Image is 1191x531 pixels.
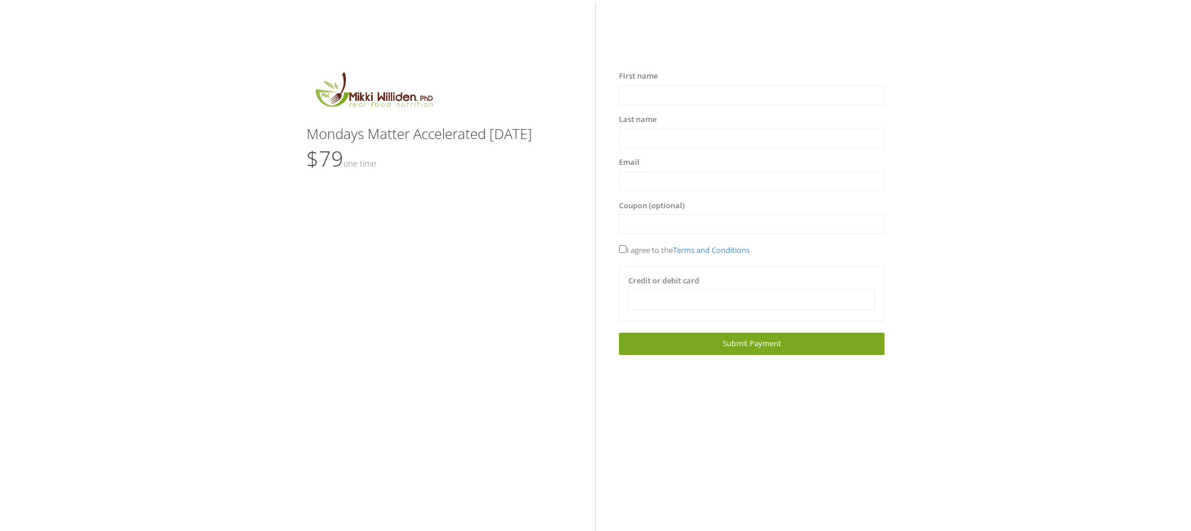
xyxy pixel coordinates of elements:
label: Last name [619,114,656,126]
a: Terms and Conditions [673,245,750,255]
small: One time [343,158,376,169]
label: First name [619,70,658,82]
label: Coupon (optional) [619,200,685,212]
img: MikkiLogoMain.png [307,70,440,114]
a: Submit Payment [619,333,884,354]
label: Email [619,157,639,168]
span: Submit Payment [723,338,781,349]
iframe: Secure card payment input frame [636,295,867,305]
h3: Mondays Matter Accelerated [DATE] [307,126,572,141]
span: $79 [307,144,376,173]
label: Credit or debit card [628,275,699,287]
span: I agree to the [619,245,750,255]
